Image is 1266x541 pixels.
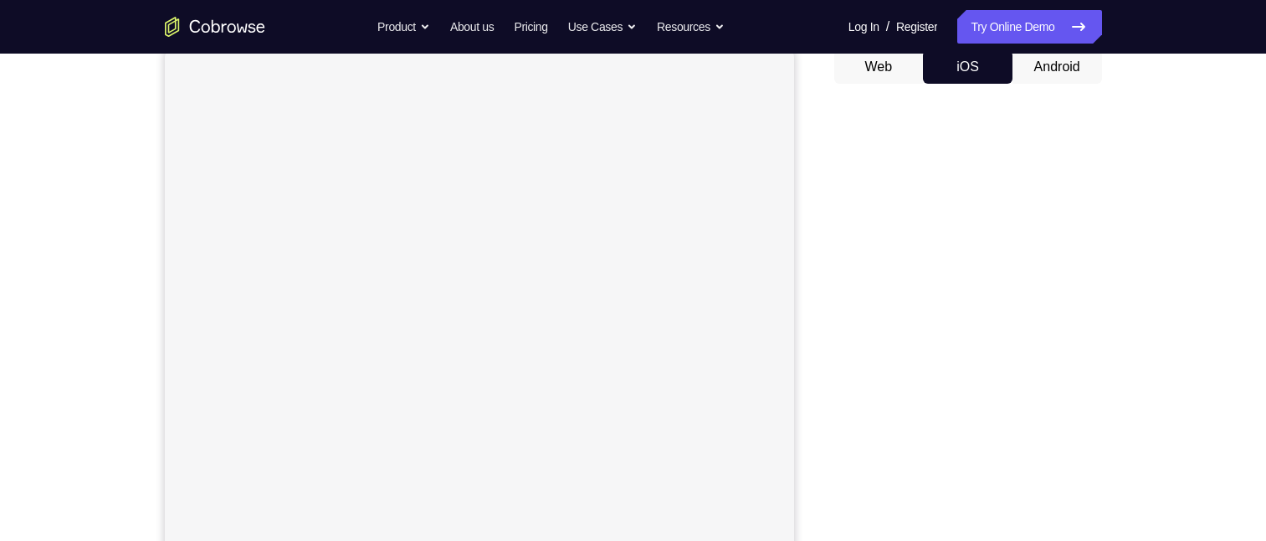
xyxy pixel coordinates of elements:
a: Register [896,10,937,44]
a: Log In [848,10,879,44]
button: Android [1012,50,1102,84]
a: Try Online Demo [957,10,1101,44]
button: Resources [657,10,725,44]
a: About us [450,10,494,44]
button: iOS [923,50,1012,84]
a: Pricing [514,10,547,44]
span: / [886,17,889,37]
button: Product [377,10,430,44]
button: Web [834,50,924,84]
a: Go to the home page [165,17,265,37]
button: Use Cases [568,10,637,44]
